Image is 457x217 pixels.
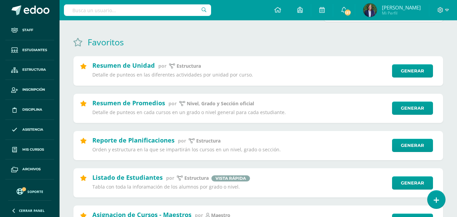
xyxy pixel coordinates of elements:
[196,138,221,144] p: estructura
[392,64,433,78] a: Generar
[363,3,377,17] img: cc352c52785482dfa8df8d2a221dcaaf.png
[392,176,433,190] a: Generar
[92,173,163,181] h2: Listado de Estudiantes
[177,63,201,69] p: estructura
[92,136,175,144] h2: Reporte de Planificaciones
[5,20,54,40] a: Staff
[382,4,421,11] span: [PERSON_NAME]
[5,159,54,179] a: Archivos
[178,137,186,144] span: por
[158,63,166,69] span: por
[8,187,51,196] a: Soporte
[22,107,42,112] span: Disciplina
[168,100,177,107] span: por
[92,184,388,190] p: Tabla con toda la inforamación de los alumnos por grado o nivel.
[5,60,54,80] a: Estructura
[22,87,45,92] span: Inscripción
[92,99,165,107] h2: Resumen de Promedios
[344,9,351,16] span: 137
[19,208,45,213] span: Cerrar panel
[392,102,433,115] a: Generar
[64,4,211,16] input: Busca un usuario...
[88,36,124,48] h1: Favoritos
[92,109,388,115] p: Detalle de punteos en cada cursos en un grado o nivel general para cada estudiante.
[187,101,254,107] p: Nivel, Grado y Sección oficial
[92,61,155,69] h2: Resumen de Unidad
[5,100,54,120] a: Disciplina
[5,140,54,160] a: Mis cursos
[211,175,250,181] span: Vista rápida
[22,67,46,72] span: Estructura
[5,40,54,60] a: Estudiantes
[92,72,388,78] p: Detalle de punteos en las diferentes actividades por unidad por curso.
[392,139,433,152] a: Generar
[5,80,54,100] a: Inscripción
[382,10,421,16] span: Mi Perfil
[27,189,43,194] span: Soporte
[22,47,47,53] span: Estudiantes
[92,147,388,153] p: Orden y estructura en la que se impartirán los cursos en un nivel, grado o sección.
[184,175,209,181] p: estructura
[22,27,33,33] span: Staff
[22,167,41,172] span: Archivos
[22,127,43,132] span: Asistencia
[5,120,54,140] a: Asistencia
[166,175,174,181] span: por
[22,147,44,152] span: Mis cursos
